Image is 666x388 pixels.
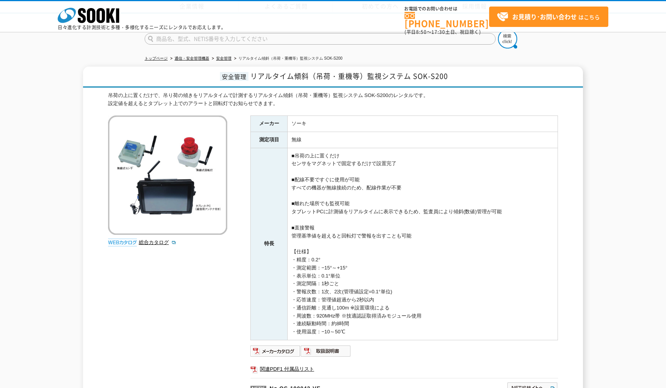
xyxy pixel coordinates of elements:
img: リアルタイム傾斜（吊荷・重機等）監視システム SOK-S200 [108,115,227,235]
span: お電話でのお問い合わせは [405,7,489,11]
th: 特長 [251,148,288,340]
strong: お見積り･お問い合わせ [512,12,577,21]
td: ■吊荷の上に置くだけ センサをマグネットで固定するだけで設置完了 ■配線不要ですぐに使用が可能 すべての機器が無線接続のため、配線作業が不要 ■離れた場所でも監視可能 タブレットPCに計測値をリ... [288,148,558,340]
a: トップページ [145,56,168,60]
img: webカタログ [108,239,137,246]
a: 総合カタログ [139,239,176,245]
span: はこちら [497,11,600,23]
span: (平日 ～ 土日、祝日除く) [405,28,481,35]
li: リアルタイム傾斜（吊荷・重機等）監視システム SOK-S200 [233,55,343,63]
img: メーカーカタログ [250,345,301,357]
a: 通信・安全管理機器 [175,56,209,60]
p: 日々進化する計測技術と多種・多様化するニーズにレンタルでお応えします。 [58,25,226,30]
td: 無線 [288,132,558,148]
img: 取扱説明書 [301,345,351,357]
span: 8:50 [416,28,427,35]
div: 吊荷の上に置くだけで、吊り荷の傾きをリアルタイムで計測するリアルタイム傾斜（吊荷・重機等）監視システム SOK-S200のレンタルです。 設定値を超えるとタブレット上でのアラートと回転灯でお知ら... [108,92,558,108]
a: 取扱説明書 [301,350,351,356]
a: 安全管理 [216,56,231,60]
img: btn_search.png [498,29,517,48]
span: リアルタイム傾斜（吊荷・重機等）監視システム SOK-S200 [250,71,448,81]
span: 17:30 [431,28,445,35]
a: [PHONE_NUMBER] [405,12,489,28]
span: 安全管理 [220,72,248,81]
a: メーカーカタログ [250,350,301,356]
input: 商品名、型式、NETIS番号を入力してください [145,33,496,45]
td: ソーキ [288,115,558,132]
a: 関連PDF1 付属品リスト [250,364,558,374]
th: 測定項目 [251,132,288,148]
th: メーカー [251,115,288,132]
a: お見積り･お問い合わせはこちら [489,7,608,27]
